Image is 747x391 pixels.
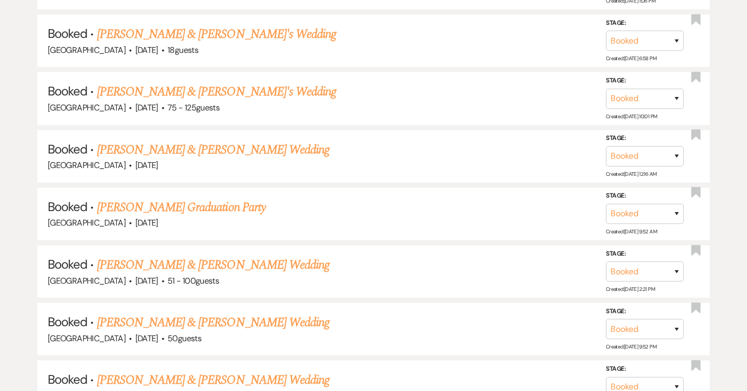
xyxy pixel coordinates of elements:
[48,45,126,55] span: [GEOGRAPHIC_DATA]
[606,190,684,202] label: Stage:
[48,160,126,171] span: [GEOGRAPHIC_DATA]
[606,248,684,259] label: Stage:
[135,333,158,344] span: [DATE]
[97,371,329,389] a: [PERSON_NAME] & [PERSON_NAME] Wedding
[48,314,87,330] span: Booked
[135,45,158,55] span: [DATE]
[135,275,158,286] span: [DATE]
[168,275,219,286] span: 51 - 100 guests
[48,102,126,113] span: [GEOGRAPHIC_DATA]
[606,55,656,62] span: Created: [DATE] 6:58 PM
[606,133,684,144] label: Stage:
[135,217,158,228] span: [DATE]
[168,45,198,55] span: 18 guests
[606,18,684,29] label: Stage:
[48,141,87,157] span: Booked
[135,102,158,113] span: [DATE]
[48,256,87,272] span: Booked
[606,171,656,177] span: Created: [DATE] 12:16 AM
[606,364,684,375] label: Stage:
[606,306,684,317] label: Stage:
[97,256,329,274] a: [PERSON_NAME] & [PERSON_NAME] Wedding
[97,141,329,159] a: [PERSON_NAME] & [PERSON_NAME] Wedding
[168,102,219,113] span: 75 - 125 guests
[97,25,337,44] a: [PERSON_NAME] & [PERSON_NAME]'s Wedding
[48,275,126,286] span: [GEOGRAPHIC_DATA]
[97,198,266,217] a: [PERSON_NAME] Graduation Party
[48,83,87,99] span: Booked
[606,113,657,120] span: Created: [DATE] 10:01 PM
[48,217,126,228] span: [GEOGRAPHIC_DATA]
[48,333,126,344] span: [GEOGRAPHIC_DATA]
[135,160,158,171] span: [DATE]
[97,313,329,332] a: [PERSON_NAME] & [PERSON_NAME] Wedding
[168,333,201,344] span: 50 guests
[48,25,87,41] span: Booked
[606,75,684,87] label: Stage:
[606,343,656,350] span: Created: [DATE] 9:52 PM
[606,286,655,292] span: Created: [DATE] 2:21 PM
[48,371,87,387] span: Booked
[606,228,657,235] span: Created: [DATE] 9:52 AM
[97,82,337,101] a: [PERSON_NAME] & [PERSON_NAME]'s Wedding
[48,199,87,215] span: Booked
